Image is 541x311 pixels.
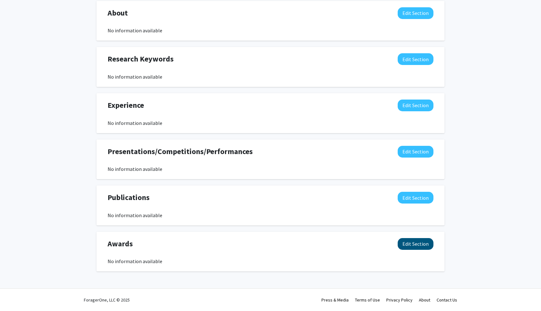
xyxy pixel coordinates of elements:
a: Privacy Policy [386,297,413,303]
a: Press & Media [321,297,349,303]
span: About [108,7,128,19]
div: No information available [108,73,433,81]
span: Publications [108,192,150,203]
div: No information available [108,165,433,173]
a: Terms of Use [355,297,380,303]
iframe: Chat [5,282,27,306]
span: Awards [108,238,133,249]
div: No information available [108,211,433,219]
span: Experience [108,100,144,111]
div: No information available [108,27,433,34]
div: No information available [108,119,433,127]
button: Edit Presentations/Competitions/Performances [398,146,433,158]
button: Edit About [398,7,433,19]
span: Research Keywords [108,53,174,65]
a: About [419,297,430,303]
button: Edit Publications [398,192,433,204]
div: ForagerOne, LLC © 2025 [84,289,130,311]
button: Edit Awards [398,238,433,250]
div: No information available [108,257,433,265]
button: Edit Research Keywords [398,53,433,65]
a: Contact Us [437,297,457,303]
button: Edit Experience [398,100,433,111]
span: Presentations/Competitions/Performances [108,146,253,157]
